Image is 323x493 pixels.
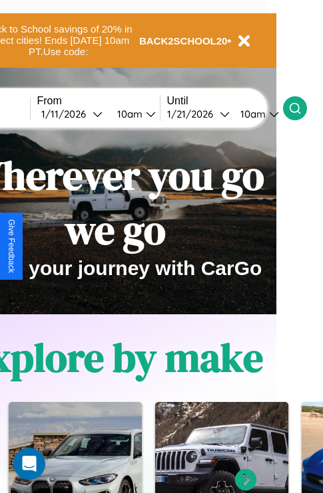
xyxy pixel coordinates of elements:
label: Until [167,95,283,107]
div: 1 / 11 / 2026 [41,108,93,120]
div: 1 / 21 / 2026 [167,108,220,120]
div: 10am [234,108,269,120]
button: 10am [107,107,160,121]
button: 10am [230,107,283,121]
b: BACK2SCHOOL20 [139,35,228,47]
button: 1/11/2026 [37,107,107,121]
div: Open Intercom Messenger [13,448,45,480]
label: From [37,95,160,107]
div: 10am [111,108,146,120]
div: Give Feedback [7,219,16,273]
